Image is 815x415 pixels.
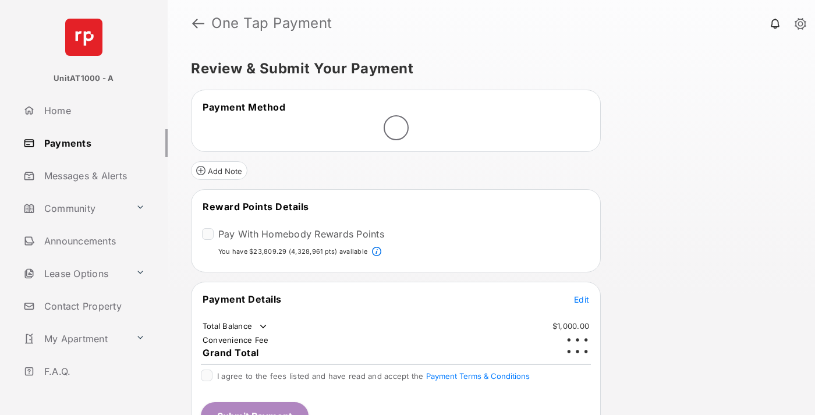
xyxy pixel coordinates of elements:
strong: One Tap Payment [211,16,332,30]
td: Convenience Fee [202,335,270,345]
span: Payment Method [203,101,285,113]
label: Pay With Homebody Rewards Points [218,228,384,240]
span: I agree to the fees listed and have read and accept the [217,371,530,381]
td: Total Balance [202,321,269,332]
span: Reward Points Details [203,201,309,212]
a: Announcements [19,227,168,255]
span: Payment Details [203,293,282,305]
a: Lease Options [19,260,131,288]
a: My Apartment [19,325,131,353]
a: Home [19,97,168,125]
p: UnitAT1000 - A [54,73,114,84]
button: I agree to the fees listed and have read and accept the [426,371,530,381]
a: Messages & Alerts [19,162,168,190]
a: F.A.Q. [19,357,168,385]
a: Contact Property [19,292,168,320]
p: You have $23,809.29 (4,328,961 pts) available [218,247,367,257]
span: Edit [574,295,589,304]
span: Grand Total [203,347,259,359]
img: svg+xml;base64,PHN2ZyB4bWxucz0iaHR0cDovL3d3dy53My5vcmcvMjAwMC9zdmciIHdpZHRoPSI2NCIgaGVpZ2h0PSI2NC... [65,19,102,56]
h5: Review & Submit Your Payment [191,62,782,76]
td: $1,000.00 [552,321,590,331]
a: Payments [19,129,168,157]
button: Edit [574,293,589,305]
button: Add Note [191,161,247,180]
a: Community [19,194,131,222]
